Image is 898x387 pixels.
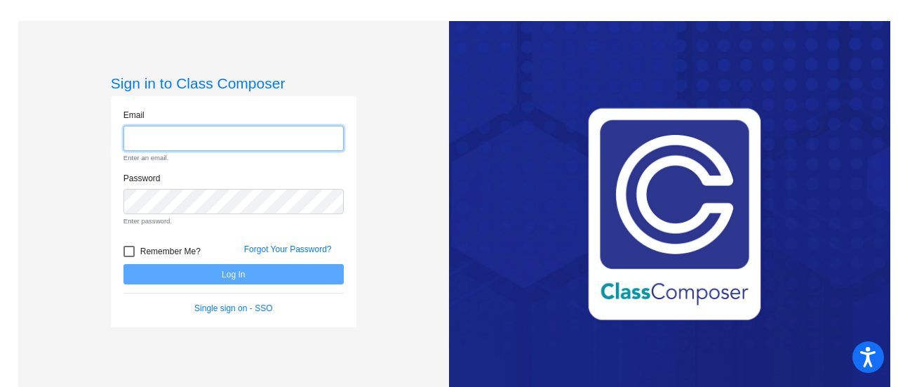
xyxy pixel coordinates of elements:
[123,264,344,284] button: Log In
[111,74,356,92] h3: Sign in to Class Composer
[123,172,161,185] label: Password
[194,303,272,313] a: Single sign on - SSO
[123,153,344,163] small: Enter an email.
[140,243,201,260] span: Remember Me?
[123,216,344,226] small: Enter password.
[123,109,145,122] label: Email
[244,244,332,254] a: Forgot Your Password?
